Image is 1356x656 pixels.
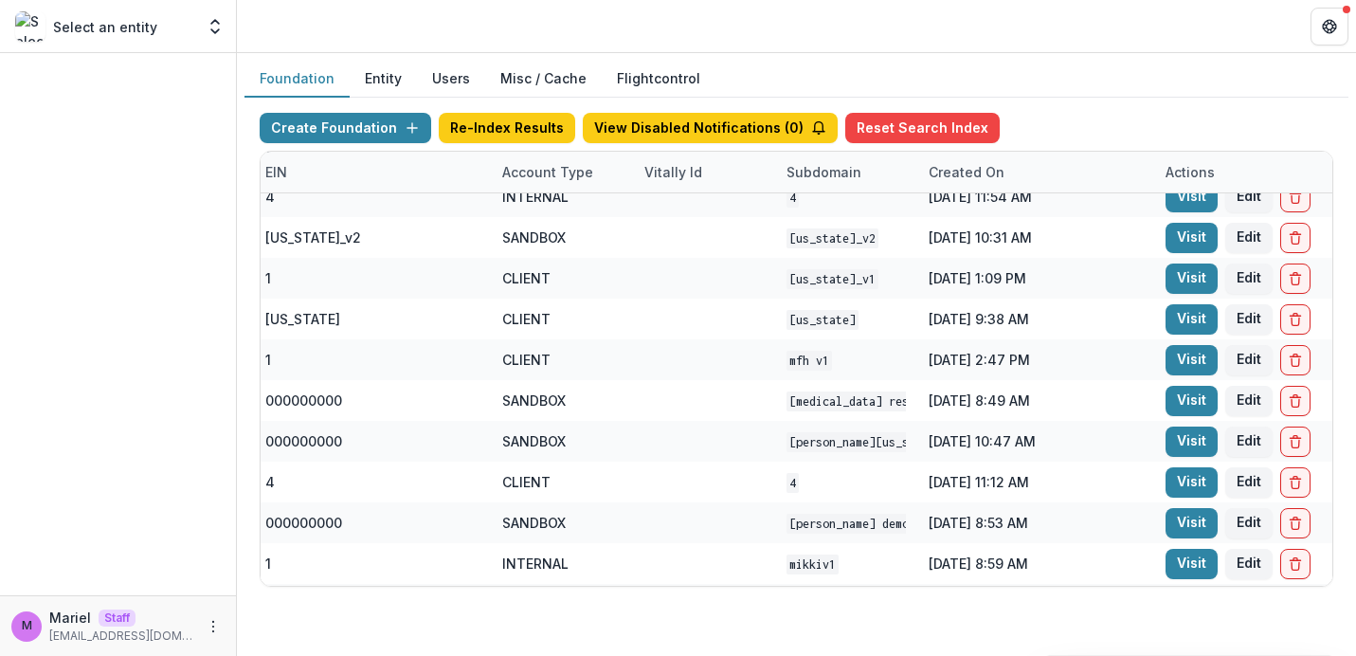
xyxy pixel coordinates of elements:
code: MFH V1 [786,351,832,371]
div: [DATE] 1:09 PM [917,258,1154,299]
div: INTERNAL [502,554,569,574]
p: Mariel [49,608,91,628]
button: Delete Foundation [1280,549,1311,579]
button: Get Help [1311,8,1348,46]
code: [PERSON_NAME][US_STATE] [PERSON_NAME] Workflow Sandbox [786,432,1150,452]
button: Edit [1225,467,1273,498]
code: [US_STATE]_v1 [786,269,878,289]
div: SANDBOX [502,431,566,451]
button: Delete Foundation [1280,427,1311,457]
div: Vitally Id [633,162,714,182]
div: CLIENT [502,472,551,492]
div: 4 [265,187,275,207]
a: Visit [1166,223,1218,253]
a: Visit [1166,386,1218,416]
button: Edit [1225,549,1273,579]
div: Mariel [22,620,32,632]
div: SANDBOX [502,228,566,247]
div: 1 [265,268,271,288]
div: Created on [917,152,1154,192]
button: Edit [1225,386,1273,416]
button: Edit [1225,345,1273,375]
button: View Disabled Notifications (0) [583,113,838,143]
code: [US_STATE]_v2 [786,228,878,248]
button: Users [417,61,485,98]
div: EIN [254,152,491,192]
div: Subdomain [775,152,917,192]
div: [DATE] 11:12 AM [917,462,1154,502]
button: Delete Foundation [1280,467,1311,498]
div: [DATE] 2:47 PM [917,339,1154,380]
div: 1 [265,350,271,370]
div: Account Type [491,152,633,192]
code: mikkiv1 [786,555,839,574]
button: Edit [1225,304,1273,335]
div: CLIENT [502,268,551,288]
button: Delete Foundation [1280,304,1311,335]
a: Visit [1166,549,1218,579]
button: Reset Search Index [845,113,1000,143]
button: Delete Foundation [1280,508,1311,538]
div: SANDBOX [502,513,566,533]
code: [US_STATE] [786,310,859,330]
a: Visit [1166,182,1218,212]
code: [MEDICAL_DATA] Research Fund [786,392,978,411]
div: [US_STATE]_v2 [265,228,361,247]
div: CLIENT [502,309,551,329]
div: Actions [1154,162,1226,182]
button: Re-Index Results [439,113,575,143]
button: Delete Foundation [1280,345,1311,375]
button: Delete Foundation [1280,182,1311,212]
a: Flightcontrol [617,68,700,88]
p: Staff [99,610,136,627]
div: Vitally Id [633,152,775,192]
button: Delete Foundation [1280,223,1311,253]
button: Delete Foundation [1280,264,1311,294]
p: Select an entity [53,17,157,37]
div: [DATE] 10:47 AM [917,421,1154,462]
button: Edit [1225,264,1273,294]
div: SANDBOX [502,391,566,410]
div: 1 [265,554,271,574]
div: CLIENT [502,350,551,370]
img: Select an entity [15,11,45,42]
div: Account Type [491,162,605,182]
button: Foundation [244,61,350,98]
div: Created on [917,162,1016,182]
a: Visit [1166,427,1218,457]
a: Visit [1166,467,1218,498]
div: 000000000 [265,431,342,451]
code: [PERSON_NAME] DEMO [786,514,912,534]
div: [DATE] 2:44 PM [917,584,1154,625]
div: 000000000 [265,391,342,410]
a: Visit [1166,264,1218,294]
a: Visit [1166,345,1218,375]
button: Edit [1225,508,1273,538]
div: [DATE] 10:31 AM [917,217,1154,258]
div: [DATE] 9:38 AM [917,299,1154,339]
div: [DATE] 8:53 AM [917,502,1154,543]
code: 4 [786,473,799,493]
button: Edit [1225,182,1273,212]
div: Subdomain [775,162,873,182]
p: [EMAIL_ADDRESS][DOMAIN_NAME] [49,628,194,645]
div: 4 [265,472,275,492]
div: [DATE] 11:54 AM [917,176,1154,217]
button: Delete Foundation [1280,386,1311,416]
button: More [202,615,225,638]
code: 4 [786,188,799,208]
button: Edit [1225,427,1273,457]
a: Visit [1166,304,1218,335]
div: EIN [254,162,298,182]
button: Create Foundation [260,113,431,143]
div: [DATE] 8:59 AM [917,543,1154,584]
button: Entity [350,61,417,98]
button: Edit [1225,223,1273,253]
button: Open entity switcher [202,8,228,46]
div: [DATE] 8:49 AM [917,380,1154,421]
